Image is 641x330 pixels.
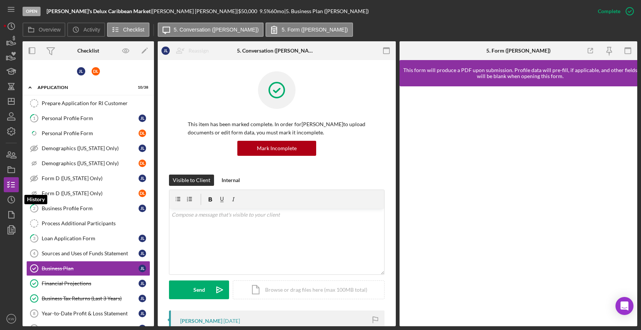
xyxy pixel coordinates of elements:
button: Internal [218,175,244,186]
div: Form D ([US_STATE] Only) [42,175,139,181]
div: J L [139,265,146,272]
label: 5. Form ([PERSON_NAME]) [282,27,348,33]
a: 2Business Profile FormJL [26,201,150,216]
div: Business Tax Returns (Last 3 Years) [42,295,139,301]
a: Financial ProjectionsJL [26,276,150,291]
a: 3Loan Application FormJL [26,231,150,246]
tspan: 4 [33,251,36,256]
a: Form D ([US_STATE] Only)JL [26,171,150,186]
div: 5. Form ([PERSON_NAME]) [486,48,551,54]
div: Business Profile Form [42,205,139,211]
label: 5. Conversation ([PERSON_NAME]) [174,27,259,33]
a: Form D ([US_STATE] Only)DL [26,186,150,201]
div: J L [139,205,146,212]
a: Business Tax Returns (Last 3 Years)JL [26,291,150,306]
div: Application [38,85,130,90]
a: 4Sources and Uses of Funds StatementJL [26,246,150,261]
div: J L [161,47,170,55]
div: Year-to-Date Profit & Loss Statement [42,310,139,316]
div: Mark Incomplete [257,141,297,156]
iframe: Lenderfit form [407,94,631,319]
tspan: 1 [33,116,35,121]
b: [PERSON_NAME]'s Delux Caribbean Market [47,8,151,14]
a: Demographics ([US_STATE] Only)JL [26,141,150,156]
div: Financial Projections [42,280,139,286]
div: Send [193,280,205,299]
time: 2025-09-11 15:05 [223,318,240,324]
text: KW [8,317,14,321]
div: This form will produce a PDF upon submission. Profile data will pre-fill, if applicable, and othe... [403,67,638,79]
div: 60 mo [271,8,284,14]
div: D L [92,67,100,75]
button: Activity [67,23,105,37]
p: This item has been marked complete. In order for [PERSON_NAME] to upload documents or edit form d... [188,120,366,137]
div: J L [77,67,85,75]
div: [PERSON_NAME] [PERSON_NAME] | [152,8,238,14]
div: J L [139,280,146,287]
button: KW [4,311,19,326]
div: J L [139,295,146,302]
a: 1Personal Profile FormJL [26,111,150,126]
div: Prepare Application for RI Customer [42,100,150,106]
div: Form D ([US_STATE] Only) [42,190,139,196]
div: 9.5 % [259,8,271,14]
div: D L [139,190,146,197]
div: J L [139,235,146,242]
a: Business PlanJL [26,261,150,276]
div: Visible to Client [173,175,210,186]
div: Personal Profile Form [42,115,139,121]
div: J L [139,250,146,257]
a: Prepare Application for RI Customer [26,96,150,111]
div: Internal [222,175,240,186]
div: Open Intercom Messenger [615,297,633,315]
label: Activity [83,27,100,33]
tspan: 3 [33,236,35,241]
div: Open [23,7,41,16]
div: Reassign [189,43,209,58]
button: 5. Conversation ([PERSON_NAME]) [158,23,264,37]
a: Demographics ([US_STATE] Only)DL [26,156,150,171]
div: D L [139,130,146,137]
div: J L [139,145,146,152]
div: 10 / 38 [135,85,148,90]
div: J L [139,310,146,317]
a: Process Additional Participants [26,216,150,231]
div: Complete [598,4,620,19]
div: Business Plan [42,265,139,271]
div: J L [139,175,146,182]
div: Personal Profile Form [42,130,139,136]
span: $50,000 [238,8,257,14]
button: Checklist [107,23,149,37]
div: Sources and Uses of Funds Statement [42,250,139,256]
div: D L [139,160,146,167]
button: Overview [23,23,65,37]
button: 5. Form ([PERSON_NAME]) [265,23,353,37]
tspan: 8 [33,311,35,316]
div: | 5. Business Plan ([PERSON_NAME]) [284,8,369,14]
div: | [47,8,152,14]
a: 8Year-to-Date Profit & Loss StatementJL [26,306,150,321]
label: Overview [39,27,60,33]
button: Mark Incomplete [237,141,316,156]
a: Personal Profile FormDL [26,126,150,141]
button: Visible to Client [169,175,214,186]
div: Demographics ([US_STATE] Only) [42,160,139,166]
tspan: 2 [33,206,35,211]
div: Process Additional Participants [42,220,150,226]
button: Complete [590,4,637,19]
button: JLReassign [158,43,216,58]
div: J L [139,115,146,122]
div: Loan Application Form [42,235,139,241]
div: Checklist [77,48,99,54]
label: Checklist [123,27,145,33]
div: [PERSON_NAME] [180,318,222,324]
div: 5. Conversation ([PERSON_NAME]) [237,48,316,54]
button: Send [169,280,229,299]
div: Demographics ([US_STATE] Only) [42,145,139,151]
